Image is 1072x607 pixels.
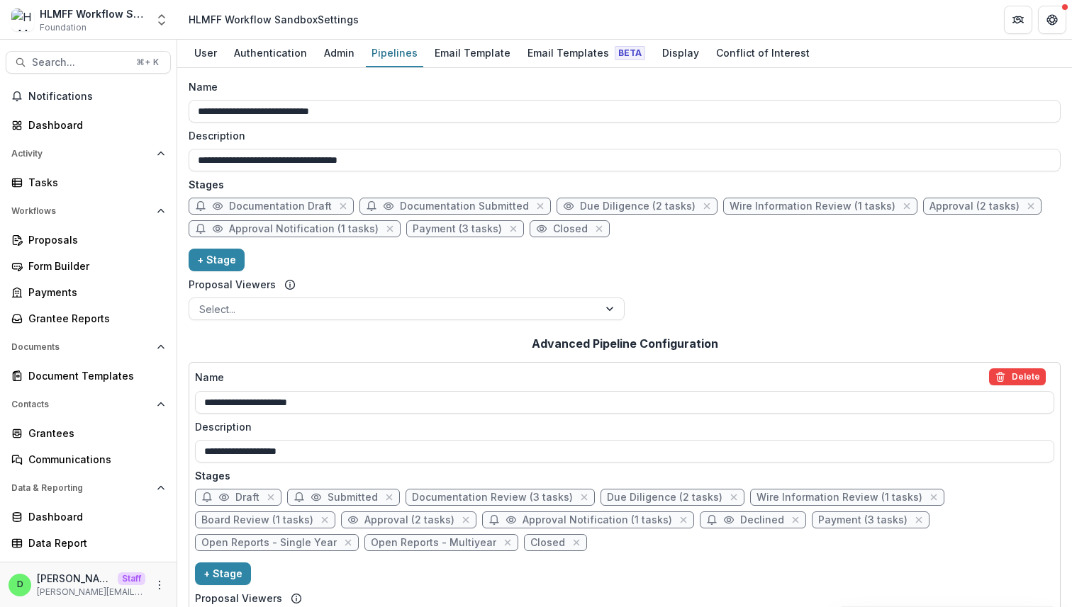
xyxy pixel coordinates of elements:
span: Payment (3 tasks) [818,514,908,526]
a: Email Templates Beta [522,40,651,67]
div: Dashboard [28,509,160,524]
div: Authentication [228,42,313,63]
label: Proposal Viewers [189,277,276,292]
div: User [189,42,223,63]
a: Display [657,40,705,67]
button: close [676,513,691,527]
span: Approval Notification (1 tasks) [523,514,672,526]
button: close [788,513,803,527]
label: Description [189,128,1052,143]
button: close [264,490,278,504]
span: Approval Notification (1 tasks) [229,223,379,235]
button: Open Workflows [6,200,171,222]
a: Document Templates [6,364,171,387]
div: Payments [28,285,160,300]
span: Documentation Draft [229,200,332,212]
a: Conflict of Interest [710,40,815,67]
span: Due Diligence (2 tasks) [580,200,696,212]
span: Data & Reporting [11,483,151,493]
div: Tasks [28,175,160,190]
button: Open Contacts [6,393,171,416]
div: Grantee Reports [28,311,160,326]
button: Open Documents [6,336,171,358]
button: Open entity switcher [152,6,172,34]
div: Communications [28,452,160,467]
span: Foundation [40,21,86,34]
button: close [533,199,547,213]
div: Email Template [429,42,516,63]
p: [PERSON_NAME] [37,571,112,586]
span: Documents [11,342,151,352]
a: Tasks [6,171,171,194]
p: Staff [118,572,145,585]
button: close [927,490,941,504]
button: close [506,222,520,236]
div: HLMFF Workflow Sandbox [40,6,146,21]
button: close [569,535,584,550]
span: Open Reports - Multiyear [371,537,496,549]
div: ⌘ + K [133,55,162,70]
div: Dashboard [28,118,160,132]
span: Documentation Submitted [400,200,529,212]
a: User [189,40,223,67]
div: HLMFF Workflow Sandbox Settings [189,12,359,27]
button: Search... [6,51,171,74]
span: Due Diligence (2 tasks) [607,492,722,504]
div: Document Templates [28,368,160,383]
span: Board Review (1 tasks) [201,514,313,526]
div: Admin [318,42,360,63]
nav: breadcrumb [183,9,364,30]
a: Email Template [429,40,516,67]
button: close [383,222,397,236]
span: Approval (2 tasks) [929,200,1020,212]
div: Proposals [28,232,160,247]
button: close [382,490,396,504]
span: Open Reports - Single Year [201,537,337,549]
div: Display [657,42,705,63]
a: Form Builder [6,254,171,278]
button: Notifications [6,85,171,108]
button: Open Activity [6,142,171,165]
a: Admin [318,40,360,67]
div: Conflict of Interest [710,42,815,63]
span: Payment (3 tasks) [413,223,502,235]
label: Description [195,419,1046,434]
button: close [592,222,606,236]
a: Authentication [228,40,313,67]
a: Data Report [6,531,171,555]
div: Divyansh [17,580,23,589]
a: Communications [6,448,171,471]
a: Payments [6,280,171,304]
div: Grantees [28,426,160,441]
button: + Stage [189,249,245,271]
button: close [577,490,591,504]
button: close [341,535,355,550]
button: + Stage [195,562,251,585]
span: Search... [32,57,128,69]
span: Submitted [328,492,378,504]
button: close [459,513,473,527]
div: Pipelines [366,42,423,63]
span: Closed [530,537,565,549]
button: close [501,535,515,550]
span: Beta [615,46,645,60]
span: Wire Information Review (1 tasks) [730,200,895,212]
button: Open Data & Reporting [6,477,171,499]
div: Form Builder [28,259,160,273]
button: More [151,577,168,594]
a: Dashboard [6,113,171,137]
span: Activity [11,149,151,159]
p: [PERSON_NAME][EMAIL_ADDRESS][DOMAIN_NAME] [37,586,145,599]
button: close [900,199,914,213]
div: Email Templates [522,42,651,63]
p: Name [195,370,224,385]
button: close [318,513,332,527]
a: Grantee Reports [6,307,171,330]
button: close [1024,199,1038,213]
button: close [727,490,741,504]
h2: Advanced Pipeline Configuration [532,337,718,351]
button: close [912,513,926,527]
button: delete [989,368,1046,385]
button: close [700,199,714,213]
span: Workflows [11,206,151,216]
